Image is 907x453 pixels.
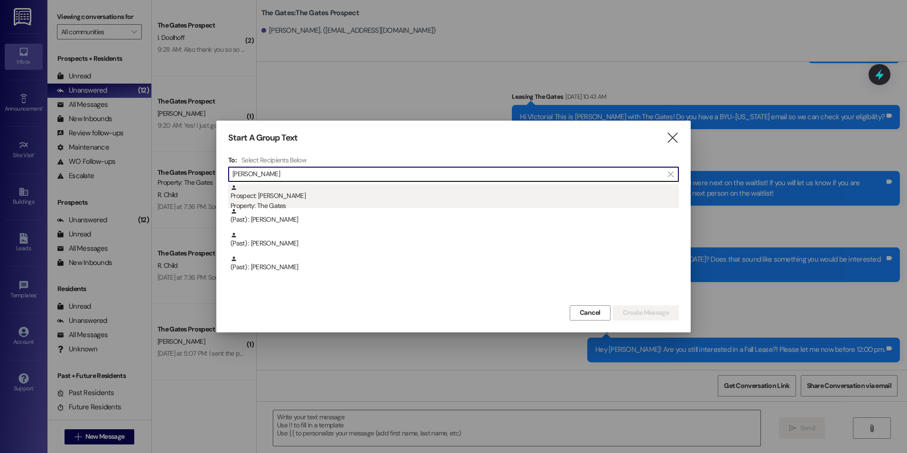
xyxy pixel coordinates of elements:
h4: Select Recipients Below [241,156,306,164]
div: (Past) : [PERSON_NAME] [228,255,679,279]
div: Prospect: [PERSON_NAME] [231,184,679,211]
div: (Past) : [PERSON_NAME] [231,208,679,225]
button: Cancel [570,305,611,321]
input: Search for any contact or apartment [232,168,663,181]
i:  [668,170,673,178]
button: Create Message [613,305,679,321]
button: Clear text [663,167,678,181]
i:  [666,133,679,143]
div: (Past) : [PERSON_NAME] [228,208,679,232]
div: Prospect: [PERSON_NAME]Property: The Gates [228,184,679,208]
span: Cancel [580,308,601,318]
div: Property: The Gates [231,201,679,211]
h3: To: [228,156,237,164]
div: (Past) : [PERSON_NAME] [231,255,679,272]
div: (Past) : [PERSON_NAME] [231,232,679,248]
h3: Start A Group Text [228,132,297,143]
span: Create Message [623,308,669,318]
div: (Past) : [PERSON_NAME] [228,232,679,255]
